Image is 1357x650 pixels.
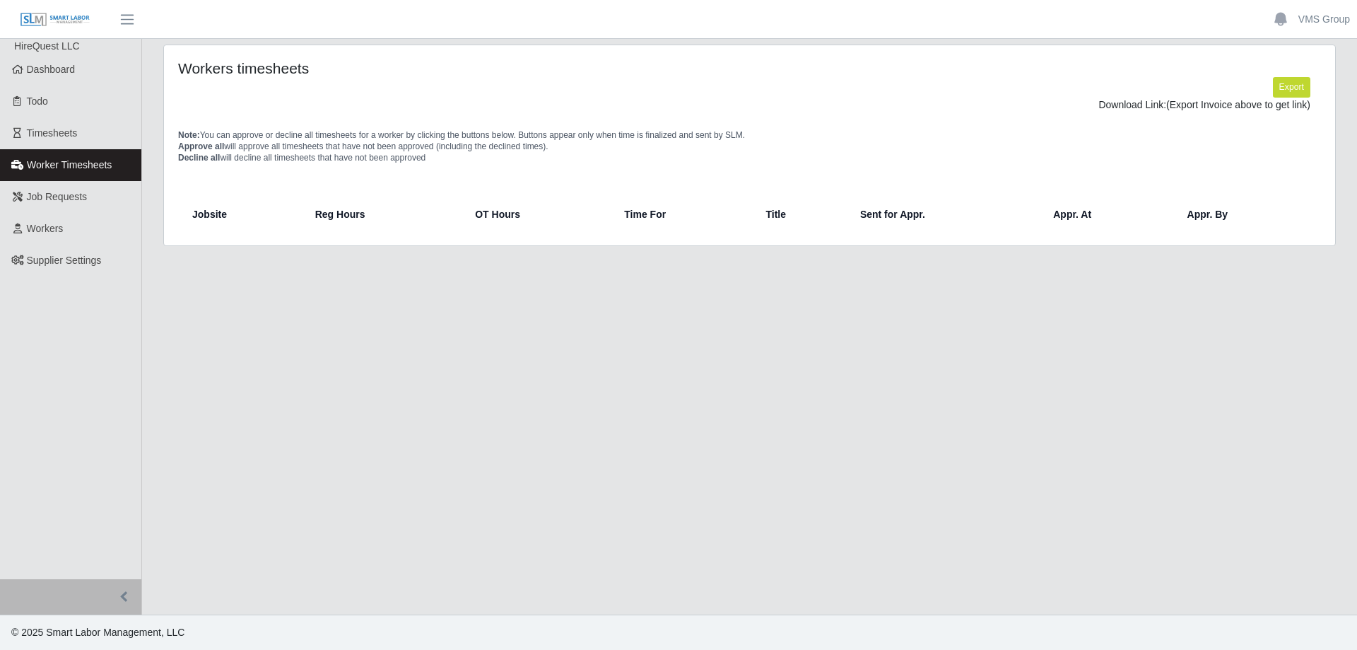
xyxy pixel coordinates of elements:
th: Appr. At [1042,197,1175,231]
span: Timesheets [27,127,78,139]
th: Reg Hours [304,197,464,231]
a: VMS Group [1298,12,1350,27]
span: Approve all [178,141,224,151]
span: Job Requests [27,191,88,202]
span: Supplier Settings [27,255,102,266]
span: Workers [27,223,64,234]
button: Export [1273,77,1310,97]
p: You can approve or decline all timesheets for a worker by clicking the buttons below. Buttons app... [178,129,1321,163]
span: Todo [27,95,48,107]
span: HireQuest LLC [14,40,80,52]
span: Worker Timesheets [27,159,112,170]
span: © 2025 Smart Labor Management, LLC [11,627,184,638]
th: Title [755,197,849,231]
th: Time For [613,197,754,231]
span: Decline all [178,153,220,163]
span: Note: [178,130,200,140]
span: (Export Invoice above to get link) [1166,99,1310,110]
span: Dashboard [27,64,76,75]
h4: Workers timesheets [178,59,642,77]
th: OT Hours [464,197,613,231]
th: Sent for Appr. [849,197,1042,231]
th: Appr. By [1176,197,1315,231]
th: Jobsite [184,197,304,231]
img: SLM Logo [20,12,90,28]
div: Download Link: [189,98,1310,112]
